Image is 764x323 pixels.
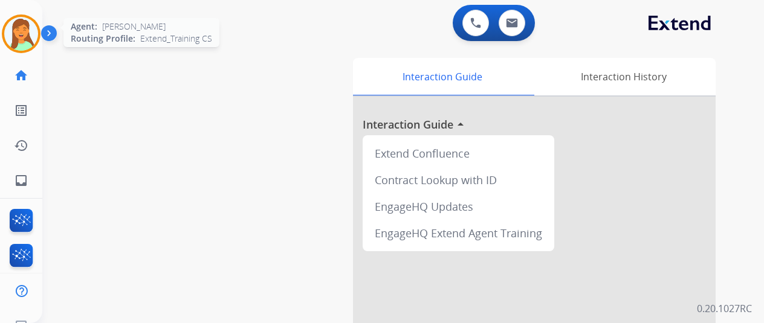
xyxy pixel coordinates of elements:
span: [PERSON_NAME] [102,21,166,33]
mat-icon: inbox [14,173,28,188]
div: EngageHQ Extend Agent Training [367,220,549,246]
mat-icon: list_alt [14,103,28,118]
span: Extend_Training CS [140,33,212,45]
div: Contract Lookup with ID [367,167,549,193]
div: Interaction History [531,58,716,95]
p: 0.20.1027RC [697,301,752,316]
mat-icon: home [14,68,28,83]
mat-icon: history [14,138,28,153]
div: Interaction Guide [353,58,531,95]
span: Routing Profile: [71,33,135,45]
div: EngageHQ Updates [367,193,549,220]
span: Agent: [71,21,97,33]
div: Extend Confluence [367,140,549,167]
img: avatar [4,17,38,51]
